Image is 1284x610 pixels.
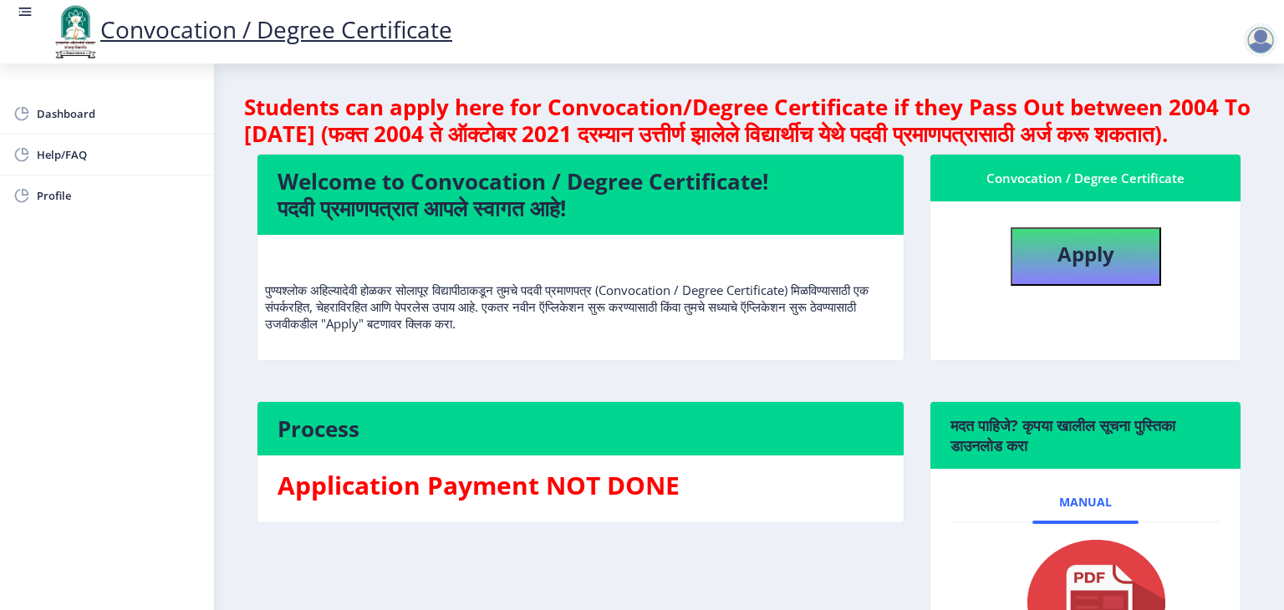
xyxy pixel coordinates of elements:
[50,3,100,60] img: logo
[265,248,896,332] p: पुण्यश्लोक अहिल्यादेवी होळकर सोलापूर विद्यापीठाकडून तुमचे पदवी प्रमाणपत्र (Convocation / Degree C...
[50,13,452,45] a: Convocation / Degree Certificate
[1057,240,1114,267] b: Apply
[278,415,884,442] h4: Process
[37,104,201,124] span: Dashboard
[244,94,1254,147] h4: Students can apply here for Convocation/Degree Certificate if they Pass Out between 2004 To [DATE...
[278,168,884,221] h4: Welcome to Convocation / Degree Certificate! पदवी प्रमाणपत्रात आपले स्वागत आहे!
[950,415,1220,455] h6: मदत पाहिजे? कृपया खालील सूचना पुस्तिका डाउनलोड करा
[1032,482,1139,522] a: Manual
[278,469,884,502] h3: Application Payment NOT DONE
[1011,227,1161,286] button: Apply
[1059,496,1112,509] span: Manual
[950,168,1220,188] div: Convocation / Degree Certificate
[37,145,201,165] span: Help/FAQ
[37,186,201,206] span: Profile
